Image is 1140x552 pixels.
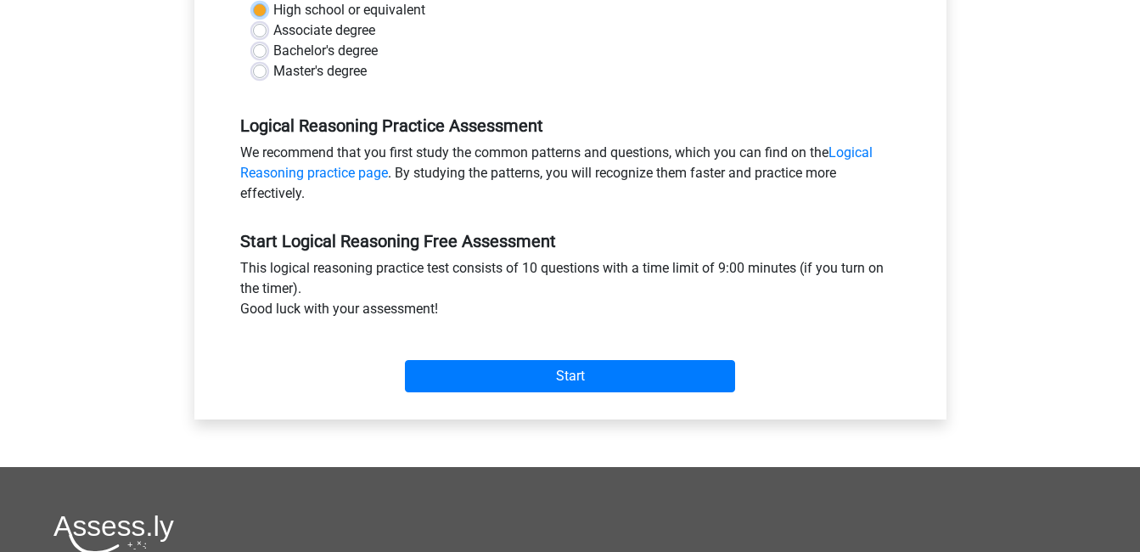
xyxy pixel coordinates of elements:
[240,115,901,136] h5: Logical Reasoning Practice Assessment
[405,360,735,392] input: Start
[227,143,913,211] div: We recommend that you first study the common patterns and questions, which you can find on the . ...
[273,61,367,82] label: Master's degree
[273,41,378,61] label: Bachelor's degree
[240,231,901,251] h5: Start Logical Reasoning Free Assessment
[273,20,375,41] label: Associate degree
[227,258,913,326] div: This logical reasoning practice test consists of 10 questions with a time limit of 9:00 minutes (...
